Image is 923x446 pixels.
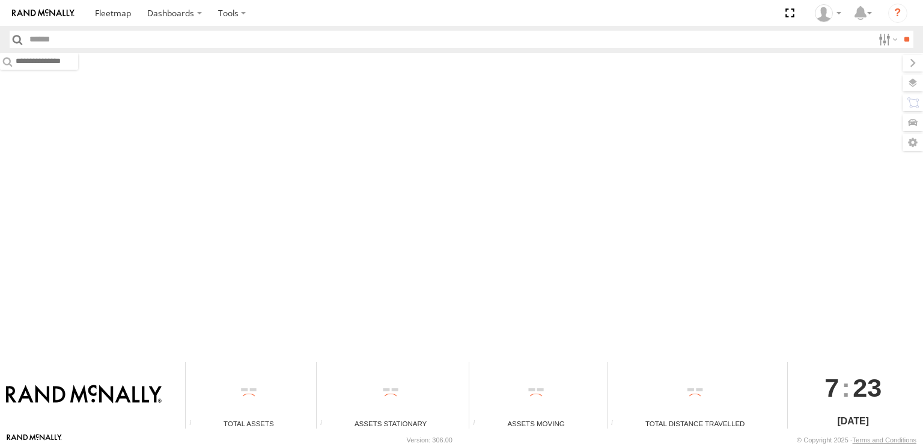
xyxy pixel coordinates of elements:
div: Jose Goitia [811,4,845,22]
a: Visit our Website [7,434,62,446]
div: : [788,362,919,414]
div: © Copyright 2025 - [797,436,916,444]
a: Terms and Conditions [853,436,916,444]
div: Total distance travelled by all assets within specified date range and applied filters [608,420,626,429]
span: 23 [853,362,882,414]
div: Version: 306.00 [407,436,452,444]
div: Total number of assets current in transit. [469,420,487,429]
div: Total Assets [186,418,312,429]
div: Total number of assets current stationary. [317,420,335,429]
div: Total Distance Travelled [608,418,783,429]
div: [DATE] [788,414,919,429]
img: Rand McNally [6,385,162,405]
label: Search Filter Options [874,31,900,48]
i: ? [888,4,907,23]
label: Map Settings [903,134,923,151]
div: Assets Moving [469,418,602,429]
span: 7 [824,362,839,414]
div: Assets Stationary [317,418,465,429]
div: Total number of Enabled Assets [186,420,204,429]
img: rand-logo.svg [12,9,75,17]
